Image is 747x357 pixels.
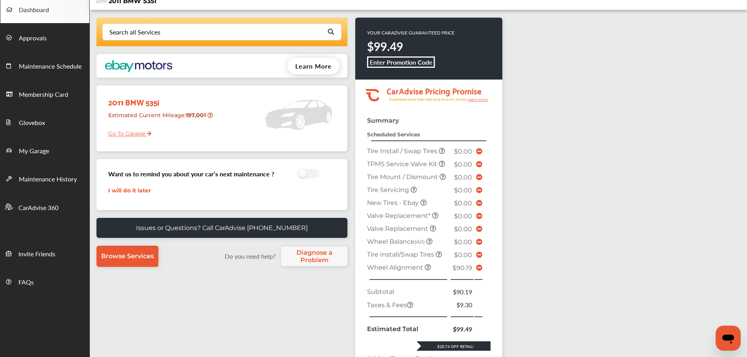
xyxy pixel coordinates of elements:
[454,148,472,155] span: $0.00
[365,285,450,298] td: Subtotal
[367,117,399,124] strong: Summary
[96,246,158,267] a: Browse Services
[109,29,160,35] div: Search all Services
[19,118,45,128] span: Glovebox
[365,323,450,335] td: Estimated Total
[367,301,413,309] span: Taxes & Fees
[19,33,47,43] span: Approvals
[0,51,89,80] a: Maintenance Schedule
[367,225,430,232] span: Valve Replacement
[454,174,472,181] span: $0.00
[96,218,347,238] a: Issues or Questions? Call CarAdvise [PHONE_NUMBER]
[454,199,472,207] span: $0.00
[414,239,425,245] small: (All)
[450,298,474,311] td: $9.30
[136,224,308,232] p: Issues or Questions? Call CarAdvise [PHONE_NUMBER]
[108,169,274,178] h3: Want us to remind you about your car’s next maintenance ?
[19,90,68,100] span: Membership Card
[367,147,439,155] span: Tire Install / Swap Tires
[450,323,474,335] td: $99.49
[454,251,472,259] span: $0.00
[19,62,82,72] span: Maintenance Schedule
[367,264,425,271] span: Wheel Alignment
[453,264,472,272] span: $90.19
[367,29,454,36] p: YOUR CARADVISE GUARANTEED PRICE
[101,252,154,260] span: Browse Services
[367,160,439,168] span: TPMS Service Valve Kit
[367,38,403,54] strong: $99.49
[367,199,420,207] span: New Tires - Ebay
[389,97,467,102] tspan: Guaranteed lower than retail price on every service.
[18,203,58,213] span: CarAdvise 360
[281,246,347,266] a: Diagnose a Problem
[102,124,151,139] a: Go To Garage
[18,249,55,259] span: Invite Friends
[454,187,472,194] span: $0.00
[367,173,440,181] span: Tire Mount / Dismount
[285,249,344,264] span: Diagnose a Problem
[450,285,474,298] td: $90.19
[186,112,207,119] strong: 197,001
[18,277,34,288] span: FAQs
[367,131,420,138] strong: Scheduled Services
[221,252,279,261] label: Do you need help?
[387,83,482,98] tspan: CarAdvise Pricing Promise
[454,238,472,246] span: $0.00
[19,146,49,156] span: My Garage
[367,251,436,258] span: Tire Install/Swap Tires
[416,344,491,349] div: $20.74 Off Retail!
[716,326,741,351] iframe: Button to launch messaging window
[0,136,89,164] a: My Garage
[102,109,217,129] div: Estimated Current Mileage :
[108,187,151,194] a: I will do it later
[0,23,89,51] a: Approvals
[295,62,332,71] span: Learn More
[454,212,472,220] span: $0.00
[19,5,49,15] span: Dashboard
[0,164,89,192] a: Maintenance History
[454,161,472,168] span: $0.00
[19,174,77,185] span: Maintenance History
[370,58,433,67] b: Enter Promotion Code
[367,238,426,245] span: Wheel Balance
[454,225,472,233] span: $0.00
[367,212,432,219] span: Valve Replacement*
[367,186,411,194] span: Tire Servicing
[0,108,89,136] a: Glovebox
[467,97,488,101] tspan: Learn more
[265,89,332,140] img: placeholder_car.5a1ece94.svg
[102,89,217,109] div: 2011 BMW 535i
[0,80,89,108] a: Membership Card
